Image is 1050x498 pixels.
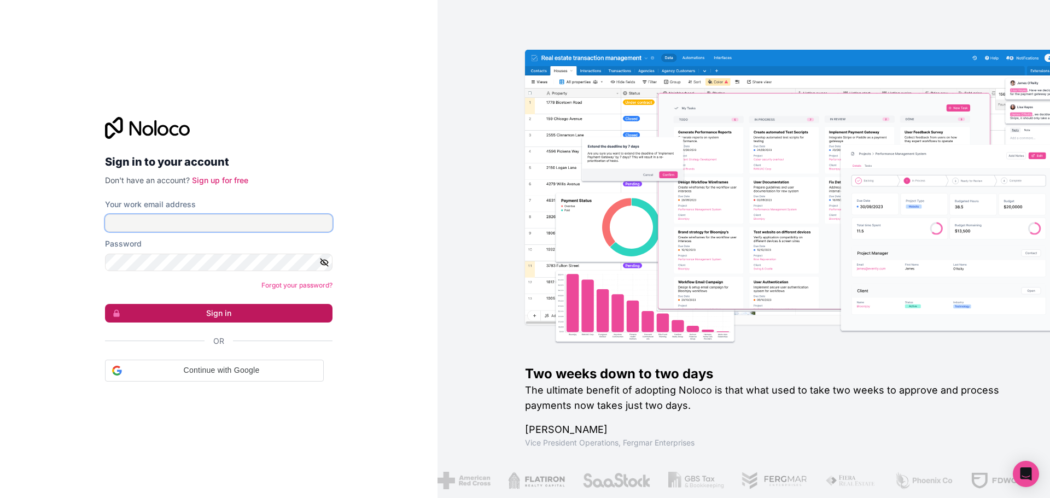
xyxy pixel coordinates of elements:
img: /assets/fdworks-Bi04fVtw.png [970,472,1034,489]
img: /assets/phoenix-BREaitsQ.png [894,472,953,489]
h2: Sign in to your account [105,152,332,172]
div: Continue with Google [105,360,324,382]
h2: The ultimate benefit of adopting Noloco is that what used to take two weeks to approve and proces... [525,383,1015,413]
img: /assets/gbstax-C-GtDUiK.png [668,472,724,489]
h1: Two weeks down to two days [525,365,1015,383]
div: Open Intercom Messenger [1013,461,1039,487]
img: /assets/fiera-fwj2N5v4.png [825,472,877,489]
span: Don't have an account? [105,175,190,185]
button: Sign in [105,304,332,323]
img: /assets/fergmar-CudnrXN5.png [741,472,808,489]
input: Email address [105,214,332,232]
label: Your work email address [105,199,196,210]
a: Sign up for free [192,175,248,185]
span: Or [213,336,224,347]
img: /assets/american-red-cross-BAupjrZR.png [437,472,491,489]
label: Password [105,238,142,249]
h1: Vice President Operations , Fergmar Enterprises [525,437,1015,448]
input: Password [105,254,332,271]
h1: [PERSON_NAME] [525,422,1015,437]
a: Forgot your password? [261,281,332,289]
span: Continue with Google [126,365,317,376]
img: /assets/saastock-C6Zbiodz.png [582,472,651,489]
img: /assets/flatiron-C8eUkumj.png [508,472,565,489]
